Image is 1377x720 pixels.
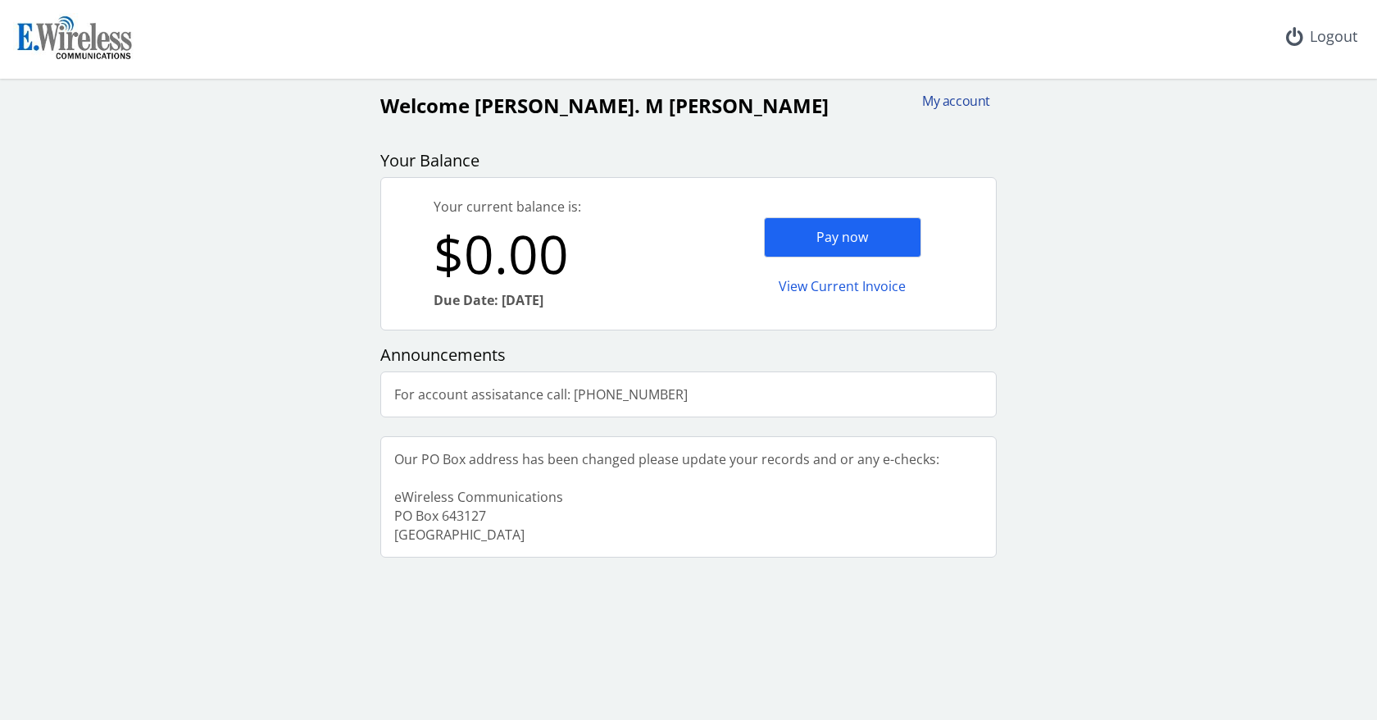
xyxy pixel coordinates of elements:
[380,92,470,119] span: Welcome
[380,344,506,366] span: Announcements
[764,267,921,306] div: View Current Invoice
[434,291,688,310] div: Due Date: [DATE]
[381,372,701,417] div: For account assisatance call: [PHONE_NUMBER]
[380,149,479,171] span: Your Balance
[911,92,990,111] div: My account
[434,216,688,291] div: $0.00
[475,92,829,119] span: [PERSON_NAME]. M [PERSON_NAME]
[381,437,952,557] div: Our PO Box address has been changed please update your records and or any e-checks: eWireless Com...
[764,217,921,257] div: Pay now
[434,198,688,216] div: Your current balance is:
